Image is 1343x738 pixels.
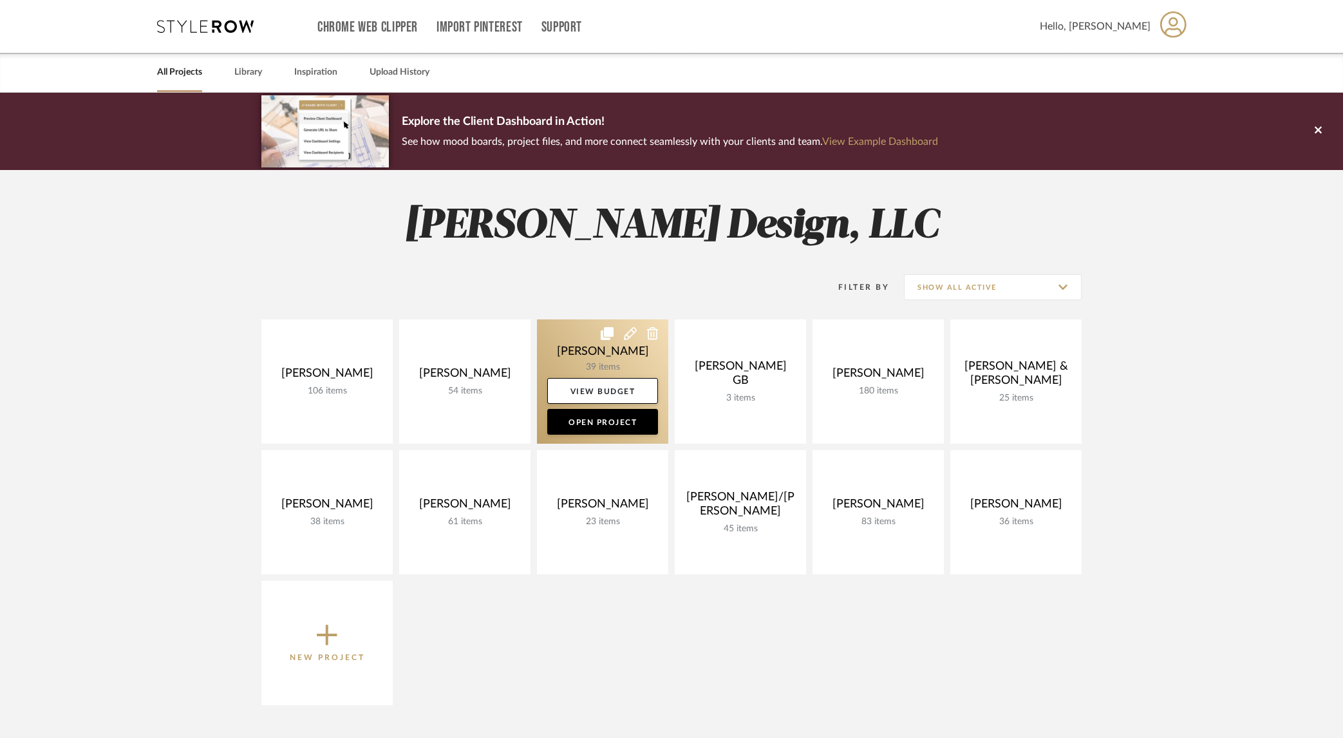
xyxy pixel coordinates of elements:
span: Hello, [PERSON_NAME] [1040,19,1150,34]
div: [PERSON_NAME] [823,366,934,386]
div: [PERSON_NAME] [823,497,934,516]
div: [PERSON_NAME] & [PERSON_NAME] [961,359,1071,393]
div: [PERSON_NAME] [547,497,658,516]
a: Chrome Web Clipper [317,22,418,33]
a: View Budget [547,378,658,404]
div: 45 items [685,524,796,535]
div: 180 items [823,386,934,397]
div: 54 items [409,386,520,397]
button: New Project [261,581,393,705]
p: Explore the Client Dashboard in Action! [402,112,938,133]
a: Import Pinterest [437,22,523,33]
div: 38 items [272,516,382,527]
a: View Example Dashboard [822,137,938,147]
div: 3 items [685,393,796,404]
a: All Projects [157,64,202,81]
div: 23 items [547,516,658,527]
div: [PERSON_NAME] [409,366,520,386]
h2: [PERSON_NAME] Design, LLC [208,202,1135,251]
div: 106 items [272,386,382,397]
div: [PERSON_NAME] [272,366,382,386]
div: Filter By [822,281,889,294]
div: [PERSON_NAME] GB [685,359,796,393]
a: Inspiration [294,64,337,81]
div: 61 items [409,516,520,527]
a: Library [234,64,262,81]
div: [PERSON_NAME] [409,497,520,516]
img: d5d033c5-7b12-40c2-a960-1ecee1989c38.png [261,95,389,167]
a: Support [541,22,582,33]
p: New Project [290,651,365,664]
div: 83 items [823,516,934,527]
div: 25 items [961,393,1071,404]
div: [PERSON_NAME] [961,497,1071,516]
div: [PERSON_NAME] [272,497,382,516]
div: [PERSON_NAME]/[PERSON_NAME] [685,490,796,524]
p: See how mood boards, project files, and more connect seamlessly with your clients and team. [402,133,938,151]
div: 36 items [961,516,1071,527]
a: Open Project [547,409,658,435]
a: Upload History [370,64,429,81]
